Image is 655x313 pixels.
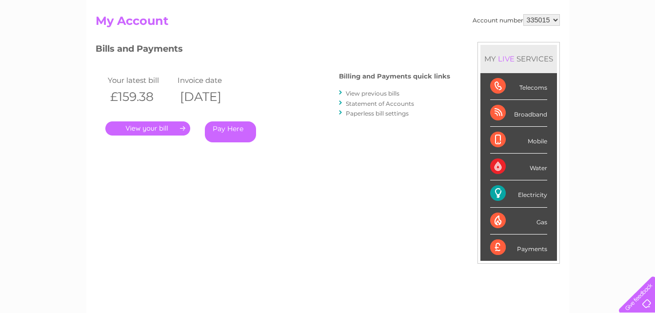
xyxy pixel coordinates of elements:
[205,121,256,142] a: Pay Here
[490,208,547,235] div: Gas
[490,73,547,100] div: Telecoms
[346,100,414,107] a: Statement of Accounts
[346,110,409,117] a: Paperless bill settings
[96,42,450,59] h3: Bills and Payments
[105,74,176,87] td: Your latest bill
[483,41,502,49] a: Water
[175,74,245,87] td: Invoice date
[480,45,557,73] div: MY SERVICES
[490,127,547,154] div: Mobile
[570,41,584,49] a: Blog
[175,87,245,107] th: [DATE]
[339,73,450,80] h4: Billing and Payments quick links
[490,100,547,127] div: Broadband
[473,14,560,26] div: Account number
[346,90,399,97] a: View previous bills
[105,87,176,107] th: £159.38
[471,5,538,17] a: 0333 014 3131
[490,235,547,261] div: Payments
[508,41,529,49] a: Energy
[496,54,516,63] div: LIVE
[96,14,560,33] h2: My Account
[490,180,547,207] div: Electricity
[623,41,646,49] a: Log out
[105,121,190,136] a: .
[98,5,558,47] div: Clear Business is a trading name of Verastar Limited (registered in [GEOGRAPHIC_DATA] No. 3667643...
[535,41,564,49] a: Telecoms
[490,154,547,180] div: Water
[590,41,614,49] a: Contact
[23,25,73,55] img: logo.png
